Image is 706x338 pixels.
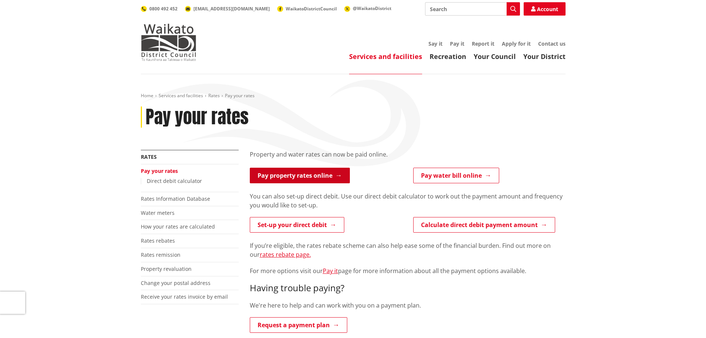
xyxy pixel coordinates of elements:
[450,40,464,47] a: Pay it
[260,250,311,259] a: rates rebate page.
[523,52,566,61] a: Your District
[250,283,566,293] h3: Having trouble paying?
[323,267,338,275] a: Pay it
[250,150,566,168] div: Property and water rates can now be paid online.
[502,40,531,47] a: Apply for it
[141,265,192,272] a: Property revaluation
[250,192,566,210] p: You can also set-up direct debit. Use our direct debit calculator to work out the payment amount ...
[141,251,180,258] a: Rates remission
[141,223,215,230] a: How your rates are calculated
[146,106,249,128] h1: Pay your rates
[193,6,270,12] span: [EMAIL_ADDRESS][DOMAIN_NAME]
[141,24,196,61] img: Waikato District Council - Te Kaunihera aa Takiwaa o Waikato
[141,153,157,160] a: Rates
[208,92,220,99] a: Rates
[250,217,344,233] a: Set-up your direct debit
[430,52,466,61] a: Recreation
[141,92,153,99] a: Home
[141,195,210,202] a: Rates Information Database
[141,93,566,99] nav: breadcrumb
[250,317,347,333] a: Request a payment plan
[413,217,555,233] a: Calculate direct debit payment amount
[353,5,391,12] span: @WaikatoDistrict
[474,52,516,61] a: Your Council
[349,52,422,61] a: Services and facilities
[185,6,270,12] a: [EMAIL_ADDRESS][DOMAIN_NAME]
[425,2,520,16] input: Search input
[141,6,178,12] a: 0800 492 452
[141,279,211,286] a: Change your postal address
[344,5,391,12] a: @WaikatoDistrict
[250,301,566,310] p: We're here to help and can work with you on a payment plan.
[672,307,699,334] iframe: Messenger Launcher
[286,6,337,12] span: WaikatoDistrictCouncil
[250,168,350,183] a: Pay property rates online
[149,6,178,12] span: 0800 492 452
[141,209,175,216] a: Water meters
[524,2,566,16] a: Account
[141,293,228,300] a: Receive your rates invoice by email
[141,237,175,244] a: Rates rebates
[141,167,178,174] a: Pay your rates
[428,40,443,47] a: Say it
[250,266,566,275] p: For more options visit our page for more information about all the payment options available.
[147,177,202,184] a: Direct debit calculator
[277,6,337,12] a: WaikatoDistrictCouncil
[159,92,203,99] a: Services and facilities
[538,40,566,47] a: Contact us
[413,168,499,183] a: Pay water bill online
[225,92,255,99] span: Pay your rates
[250,241,566,259] p: If you’re eligible, the rates rebate scheme can also help ease some of the financial burden. Find...
[472,40,494,47] a: Report it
